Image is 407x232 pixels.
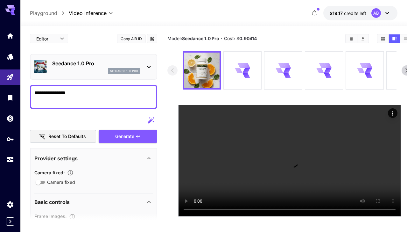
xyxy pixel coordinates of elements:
[330,11,344,16] span: $19.17
[221,35,222,42] p: ·
[34,170,65,175] span: Camera fixed :
[6,217,14,226] button: Expand sidebar
[6,53,14,61] div: Models
[167,36,219,41] span: Model:
[377,34,389,43] button: Show media in grid view
[357,34,368,43] button: Download All
[34,194,153,210] div: Basic controls
[389,34,400,43] button: Show media in video view
[69,9,107,17] span: Video Inference
[345,34,369,43] div: Clear AllDownload All
[182,36,219,41] b: Seedance 1.0 Pro
[117,34,146,43] button: Copy AIR ID
[6,135,14,143] div: API Keys
[149,35,155,42] button: Add to library
[6,200,14,208] div: Settings
[30,130,96,143] button: Reset to defaults
[6,114,14,122] div: Wallet
[115,133,134,141] span: Generate
[34,155,78,162] p: Provider settings
[99,130,157,143] button: Generate
[224,36,257,41] span: Cost: $
[323,6,397,20] button: $19.1662AB
[346,34,357,43] button: Clear All
[6,73,14,81] div: Playground
[30,9,57,17] a: Playground
[110,69,138,73] p: seedance_1_0_pro
[34,57,153,76] div: Seedance 1.0 Proseedance_1_0_pro
[184,53,220,88] img: cDABXbqcWfMMnHx3A9fWS8lE9QPMrK+D+D1+2mhRGNiJDAAAAAElFTkSuQmCC
[6,156,14,164] div: Usage
[52,60,140,67] p: Seedance 1.0 Pro
[34,198,70,206] p: Basic controls
[6,94,14,102] div: Library
[6,32,14,40] div: Home
[30,9,69,17] nav: breadcrumb
[34,151,153,166] div: Provider settings
[344,11,366,16] span: credits left
[371,8,381,18] div: AB
[388,108,397,118] div: Actions
[36,35,56,42] span: Editor
[47,179,75,185] span: Camera fixed
[330,10,366,17] div: $19.1662
[239,36,257,41] b: 0.90414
